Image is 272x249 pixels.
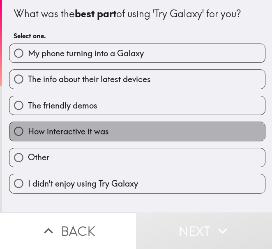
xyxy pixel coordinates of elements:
[28,100,97,111] span: The friendly demos
[28,178,138,189] span: I didn't enjoy using Try Galaxy
[14,31,261,40] h6: Select one.
[9,96,265,115] button: The friendly demos
[28,74,151,85] span: The info about their latest devices
[9,148,265,167] button: Other
[136,212,272,249] button: Next
[75,7,116,20] b: best part
[14,7,261,21] div: What was the of using 'Try Galaxy' for you?
[28,126,109,137] span: How interactive it was
[9,122,265,141] button: How interactive it was
[28,48,144,59] span: My phone turning into a Galaxy
[9,174,265,193] button: I didn't enjoy using Try Galaxy
[9,70,265,88] button: The info about their latest devices
[28,152,49,163] span: Other
[9,44,265,62] button: My phone turning into a Galaxy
